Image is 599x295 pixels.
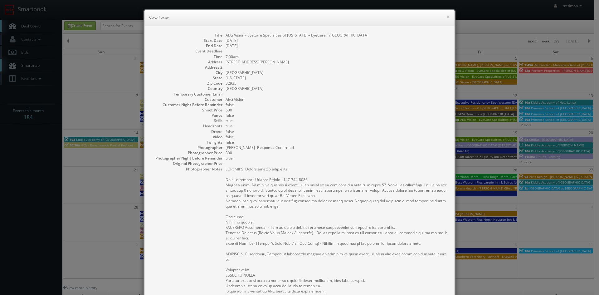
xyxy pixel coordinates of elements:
[226,54,448,59] dd: 7:00am
[151,86,222,91] dt: Country
[226,81,448,86] dd: 32935
[446,14,450,19] button: ×
[226,145,448,150] dd: [PERSON_NAME] - Confirmed
[151,91,222,97] dt: Temporary Customer Email
[151,150,222,155] dt: Photographer Price
[226,123,448,129] dd: true
[151,59,222,65] dt: Address
[151,70,222,75] dt: City
[151,145,222,150] dt: Photographer
[151,54,222,59] dt: Time
[151,43,222,48] dt: End Date
[226,86,448,91] dd: [GEOGRAPHIC_DATA]
[151,113,222,118] dt: Panos
[226,134,448,140] dd: false
[151,140,222,145] dt: Twilights
[151,48,222,54] dt: Event Deadline
[226,75,448,81] dd: [US_STATE]
[226,59,448,65] dd: [STREET_ADDRESS][PERSON_NAME]
[226,102,448,107] dd: false
[226,155,448,161] dd: true
[151,65,222,70] dt: Address 2
[151,161,222,166] dt: Original Photographer Price
[151,166,222,172] dt: Photographer Notes
[151,32,222,38] dt: Title
[151,155,222,161] dt: Photographer Night Before Reminder
[151,107,222,113] dt: Shoot Price
[226,129,448,134] dd: false
[226,118,448,123] dd: true
[226,32,448,38] dd: AEG Vision - EyeCare Specialties of [US_STATE] – EyeCare in [GEOGRAPHIC_DATA]
[151,81,222,86] dt: Zip Code
[226,43,448,48] dd: [DATE]
[149,15,450,21] h6: View Event
[151,118,222,123] dt: Stills
[226,70,448,75] dd: [GEOGRAPHIC_DATA]
[151,123,222,129] dt: Headshots
[151,38,222,43] dt: Start Date
[151,129,222,134] dt: Drone
[226,97,448,102] dd: AEG Vision
[226,107,448,113] dd: 600
[257,145,275,150] b: Response:
[226,113,448,118] dd: false
[151,134,222,140] dt: Video
[151,97,222,102] dt: Customer
[151,75,222,81] dt: State
[226,38,448,43] dd: [DATE]
[151,102,222,107] dt: Customer Night Before Reminder
[226,150,448,155] dd: 300
[226,140,448,145] dd: false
